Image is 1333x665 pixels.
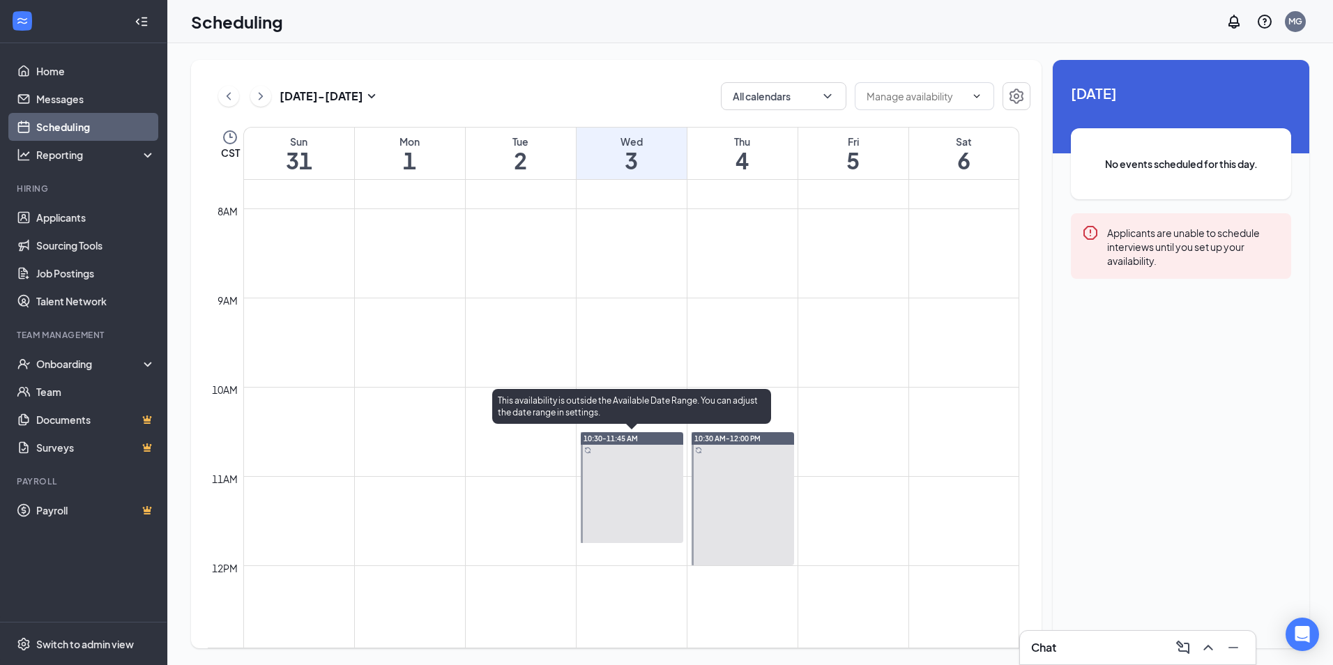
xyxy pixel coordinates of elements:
[363,88,380,105] svg: SmallChevronDown
[254,88,268,105] svg: ChevronRight
[577,128,687,179] a: September 3, 2025
[17,183,153,194] div: Hiring
[36,637,134,651] div: Switch to admin view
[798,148,908,172] h1: 5
[1071,82,1291,104] span: [DATE]
[798,128,908,179] a: September 5, 2025
[36,496,155,524] a: PayrollCrown
[36,148,156,162] div: Reporting
[36,434,155,461] a: SurveysCrown
[36,231,155,259] a: Sourcing Tools
[244,135,354,148] div: Sun
[1003,82,1030,110] button: Settings
[798,135,908,148] div: Fri
[721,82,846,110] button: All calendarsChevronDown
[250,86,271,107] button: ChevronRight
[355,148,465,172] h1: 1
[584,434,638,443] span: 10:30-11:45 AM
[1099,156,1263,171] span: No events scheduled for this day.
[492,389,771,424] div: This availability is outside the Available Date Range. You can adjust the date range in settings.
[36,204,155,231] a: Applicants
[1286,618,1319,651] div: Open Intercom Messenger
[244,148,354,172] h1: 31
[36,57,155,85] a: Home
[695,447,702,454] svg: Sync
[222,88,236,105] svg: ChevronLeft
[821,89,835,103] svg: ChevronDown
[17,475,153,487] div: Payroll
[215,204,241,219] div: 8am
[909,128,1019,179] a: September 6, 2025
[209,382,241,397] div: 10am
[1107,224,1280,268] div: Applicants are unable to schedule interviews until you set up your availability.
[221,146,240,160] span: CST
[687,148,798,172] h1: 4
[36,259,155,287] a: Job Postings
[1225,639,1242,656] svg: Minimize
[36,378,155,406] a: Team
[218,86,239,107] button: ChevronLeft
[867,89,966,104] input: Manage availability
[577,135,687,148] div: Wed
[280,89,363,104] h3: [DATE] - [DATE]
[1197,636,1219,659] button: ChevronUp
[36,406,155,434] a: DocumentsCrown
[17,148,31,162] svg: Analysis
[135,15,148,29] svg: Collapse
[466,135,576,148] div: Tue
[17,329,153,341] div: Team Management
[191,10,283,33] h1: Scheduling
[577,148,687,172] h1: 3
[466,128,576,179] a: September 2, 2025
[909,135,1019,148] div: Sat
[355,135,465,148] div: Mon
[17,357,31,371] svg: UserCheck
[36,113,155,141] a: Scheduling
[909,148,1019,172] h1: 6
[209,560,241,576] div: 12pm
[36,287,155,315] a: Talent Network
[222,129,238,146] svg: Clock
[1288,15,1302,27] div: MG
[215,293,241,308] div: 9am
[584,447,591,454] svg: Sync
[17,637,31,651] svg: Settings
[687,135,798,148] div: Thu
[355,128,465,179] a: September 1, 2025
[971,91,982,102] svg: ChevronDown
[1082,224,1099,241] svg: Error
[1226,13,1242,30] svg: Notifications
[1200,639,1217,656] svg: ChevronUp
[1172,636,1194,659] button: ComposeMessage
[209,471,241,487] div: 11am
[15,14,29,28] svg: WorkstreamLogo
[36,357,144,371] div: Onboarding
[244,128,354,179] a: August 31, 2025
[694,434,761,443] span: 10:30 AM-12:00 PM
[466,148,576,172] h1: 2
[1175,639,1191,656] svg: ComposeMessage
[687,128,798,179] a: September 4, 2025
[1031,640,1056,655] h3: Chat
[1008,88,1025,105] svg: Settings
[1222,636,1244,659] button: Minimize
[1256,13,1273,30] svg: QuestionInfo
[36,85,155,113] a: Messages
